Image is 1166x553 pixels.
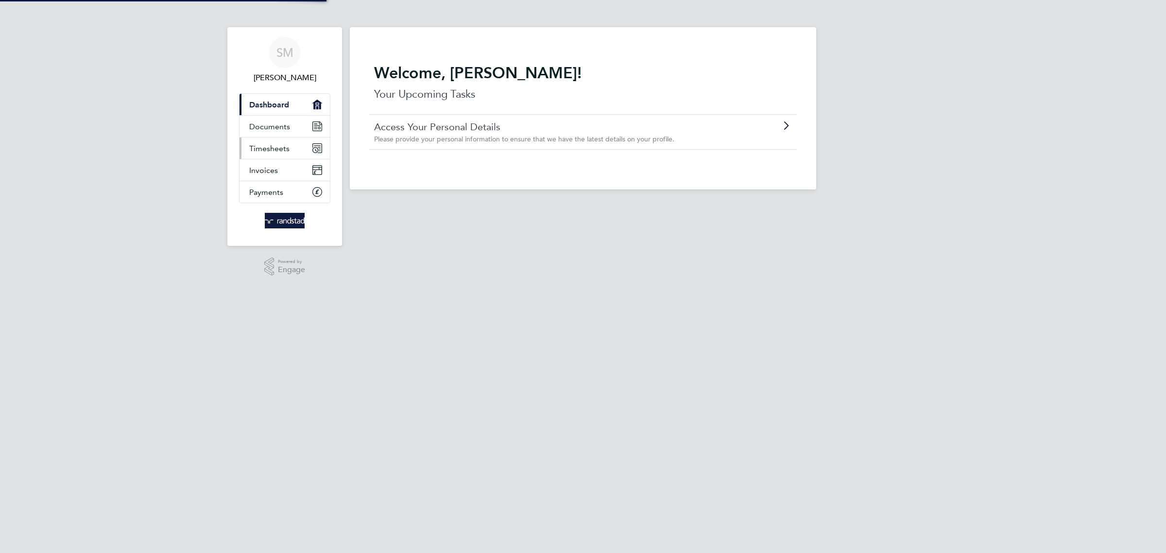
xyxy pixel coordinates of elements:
[278,266,305,274] span: Engage
[276,46,293,59] span: SM
[278,258,305,266] span: Powered by
[249,166,278,175] span: Invoices
[265,213,305,228] img: randstad-logo-retina.png
[374,135,674,143] span: Please provide your personal information to ensure that we have the latest details on your profile.
[227,27,342,246] nav: Main navigation
[239,213,330,228] a: Go to home page
[249,122,290,131] span: Documents
[264,258,306,276] a: Powered byEngage
[240,181,330,203] a: Payments
[240,94,330,115] a: Dashboard
[374,121,737,133] a: Access Your Personal Details
[240,159,330,181] a: Invoices
[249,144,290,153] span: Timesheets
[240,116,330,137] a: Documents
[249,100,289,109] span: Dashboard
[239,72,330,84] span: Stephen Mcglenn
[374,63,792,83] h2: Welcome, [PERSON_NAME]!
[239,37,330,84] a: SM[PERSON_NAME]
[240,138,330,159] a: Timesheets
[374,86,792,102] p: Your Upcoming Tasks
[249,188,283,197] span: Payments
